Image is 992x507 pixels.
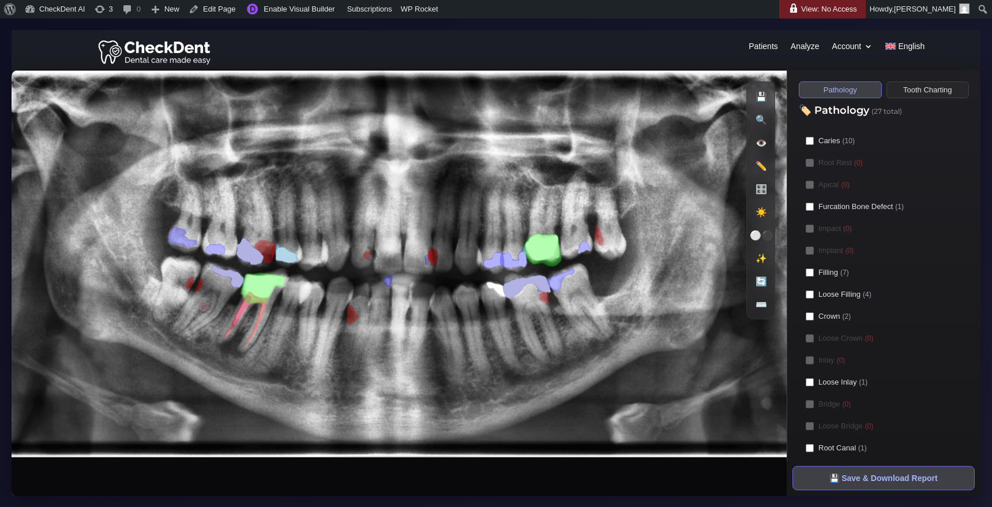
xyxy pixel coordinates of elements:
spanpatho: (0) [865,333,874,344]
input: Loose Crown(0) [806,334,814,342]
input: Apical(0) [806,181,814,189]
label: Root Rest [799,154,969,172]
label: Caries [799,132,969,150]
input: Bridge(0) [806,400,814,408]
button: ✏️ [751,156,771,176]
input: Caries(10) [806,137,814,145]
label: Root Canal [799,439,969,457]
label: Furcation Bone Defect [799,197,969,216]
label: Filling [799,263,969,282]
img: Checkdent Logo [98,38,213,66]
label: Impact [799,219,969,238]
a: Patients [749,42,778,55]
spanpatho: (0) [854,158,863,168]
button: 🔍 [751,110,771,129]
input: Implant(0) [806,247,814,255]
label: Implant [799,241,969,260]
label: Loose Filling [799,285,969,304]
label: Bridge [799,395,969,413]
img: Arnav Saha [959,3,970,14]
label: Inlay [799,351,969,370]
input: Loose Filling(4) [806,290,814,299]
input: Root Canal(1) [806,444,814,452]
button: 💾 [751,87,771,106]
spanpatho: (0) [841,180,850,190]
button: 👁️ [751,133,771,152]
label: Loose Crown [799,329,969,348]
button: ✨ [751,248,771,268]
input: Inlay(0) [806,356,814,364]
button: ⚪⚫ [751,225,771,245]
button: Pathology [799,81,882,98]
span: English [898,42,925,50]
input: Loose Inlay(1) [806,378,814,386]
spanpatho: (2) [843,311,851,322]
button: 🔄 [751,271,771,291]
h3: 🏷️ Pathology [799,105,969,122]
spanpatho: (10) [843,136,855,146]
a: Account [832,42,873,55]
spanpatho: (0) [865,421,874,431]
spanpatho: (1) [895,202,904,212]
spanpatho: (0) [846,245,854,256]
button: ⌨️ [751,294,771,314]
a: Analyze [791,42,820,55]
input: Crown(2) [806,312,814,320]
label: Incomplete Root Canal [799,461,969,479]
label: Apical [799,176,969,194]
label: Crown [799,307,969,326]
input: Impact(0) [806,225,814,233]
button: 🎛️ [751,179,771,199]
spanpatho: (0) [843,399,851,409]
button: ☀️ [751,202,771,222]
label: Loose Bridge [799,417,969,435]
button: 💾 Save & Download Report [792,466,975,490]
label: Loose Inlay [799,373,969,392]
a: English [885,42,925,55]
spanpatho: (1) [859,377,868,387]
input: Root Rest(0) [806,159,814,167]
input: Loose Bridge(0) [806,422,814,430]
spanpatho: (4) [863,289,871,300]
span: (27 total) [871,107,902,115]
input: Furcation Bone Defect(1) [806,203,814,211]
span: [PERSON_NAME] [894,5,956,13]
input: Filling(7) [806,269,814,277]
spanpatho: (7) [840,267,849,278]
button: Tooth Charting [886,81,970,98]
spanpatho: (0) [836,355,845,366]
spanpatho: (1) [858,443,867,453]
spanpatho: (0) [843,223,852,234]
